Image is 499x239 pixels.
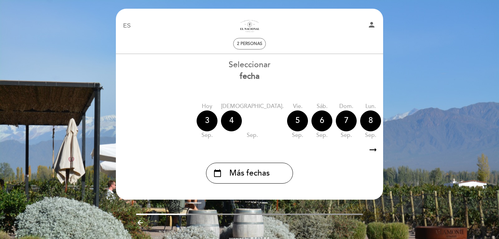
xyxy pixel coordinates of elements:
[221,102,284,110] div: [DEMOGRAPHIC_DATA].
[197,131,217,139] div: sep.
[197,110,217,131] div: 3
[240,71,260,81] b: fecha
[336,110,357,131] div: 7
[311,110,332,131] div: 6
[287,102,308,110] div: vie.
[287,131,308,139] div: sep.
[367,21,376,31] button: person
[136,218,144,227] i: arrow_backward
[360,131,381,139] div: sep.
[336,102,357,110] div: dom.
[237,41,262,46] span: 2 personas
[360,102,381,110] div: lun.
[311,102,332,110] div: sáb.
[221,131,284,139] div: sep.
[368,142,378,157] i: arrow_right_alt
[336,131,357,139] div: sep.
[221,110,242,131] div: 4
[311,131,332,139] div: sep.
[360,110,381,131] div: 8
[206,16,293,36] a: Restaurante 1912
[213,167,222,179] i: calendar_today
[116,59,383,82] div: Seleccionar
[197,102,217,110] div: Hoy
[287,110,308,131] div: 5
[229,168,270,179] span: Más fechas
[367,21,376,29] i: person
